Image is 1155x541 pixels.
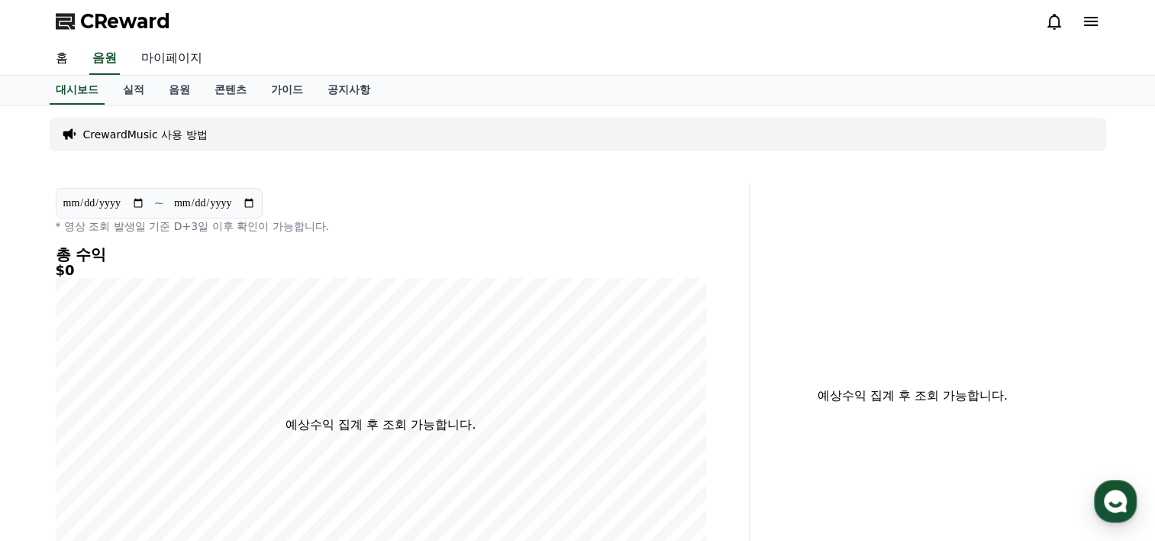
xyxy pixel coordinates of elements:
a: 대시보드 [50,76,105,105]
span: 대화 [140,438,158,450]
a: 마이페이지 [129,43,215,75]
a: CrewardMusic 사용 방법 [83,127,208,142]
p: ~ [154,194,164,212]
p: 예상수익 집계 후 조회 가능합니다. [286,416,476,434]
span: CReward [80,9,170,34]
a: 음원 [89,43,120,75]
a: 콘텐츠 [202,76,259,105]
a: 음원 [156,76,202,105]
a: 홈 [44,43,80,75]
h4: 총 수익 [56,246,706,263]
a: CReward [56,9,170,34]
a: 공지사항 [315,76,382,105]
p: 예상수익 집계 후 조회 가능합니다. [762,387,1063,405]
span: 홈 [48,437,57,449]
a: 설정 [197,414,293,452]
a: 홈 [5,414,101,452]
p: * 영상 조회 발생일 기준 D+3일 이후 확인이 가능합니다. [56,219,706,234]
h5: $0 [56,263,706,278]
a: 가이드 [259,76,315,105]
a: 대화 [101,414,197,452]
span: 설정 [236,437,254,449]
a: 실적 [111,76,156,105]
